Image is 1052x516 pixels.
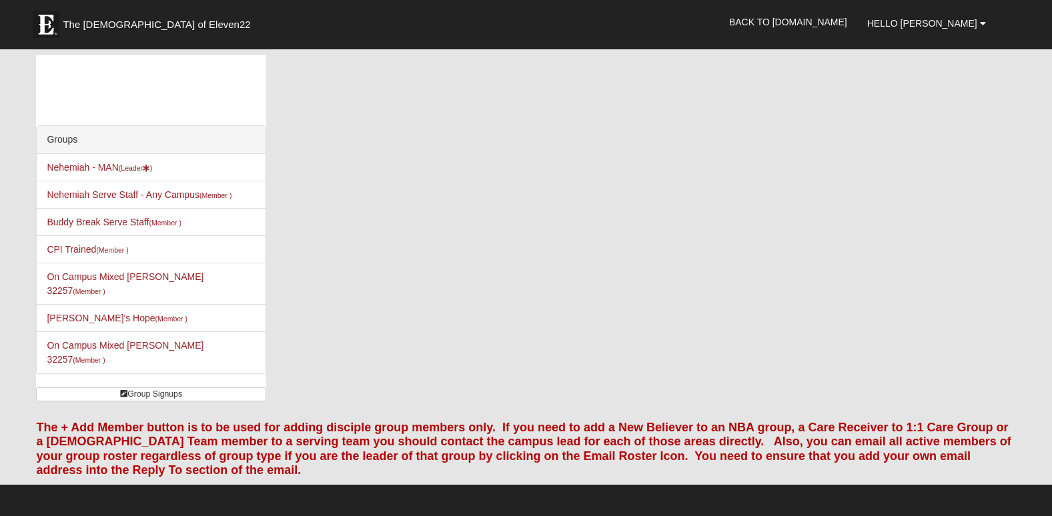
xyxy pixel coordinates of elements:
[63,18,250,31] span: The [DEMOGRAPHIC_DATA] of Eleven22
[857,7,996,40] a: Hello [PERSON_NAME]
[33,11,59,38] img: Eleven22 logo
[37,126,266,154] div: Groups
[73,356,105,364] small: (Member )
[36,387,266,401] a: Group Signups
[47,244,128,255] a: CPI Trained(Member )
[149,219,181,227] small: (Member )
[199,191,231,199] small: (Member )
[36,421,1011,477] font: The + Add Member button is to be used for adding disciple group members only. If you need to add ...
[96,246,128,254] small: (Member )
[155,315,187,323] small: (Member )
[47,189,231,200] a: Nehemiah Serve Staff - Any Campus(Member )
[47,217,181,227] a: Buddy Break Serve Staff(Member )
[47,162,152,173] a: Nehemiah - MAN(Leader)
[119,164,153,172] small: (Leader )
[47,340,203,365] a: On Campus Mixed [PERSON_NAME] 32257(Member )
[47,271,203,296] a: On Campus Mixed [PERSON_NAME] 32257(Member )
[719,5,857,39] a: Back to [DOMAIN_NAME]
[867,18,977,29] span: Hello [PERSON_NAME]
[26,5,293,38] a: The [DEMOGRAPHIC_DATA] of Eleven22
[47,313,187,323] a: [PERSON_NAME]'s Hope(Member )
[73,287,105,295] small: (Member )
